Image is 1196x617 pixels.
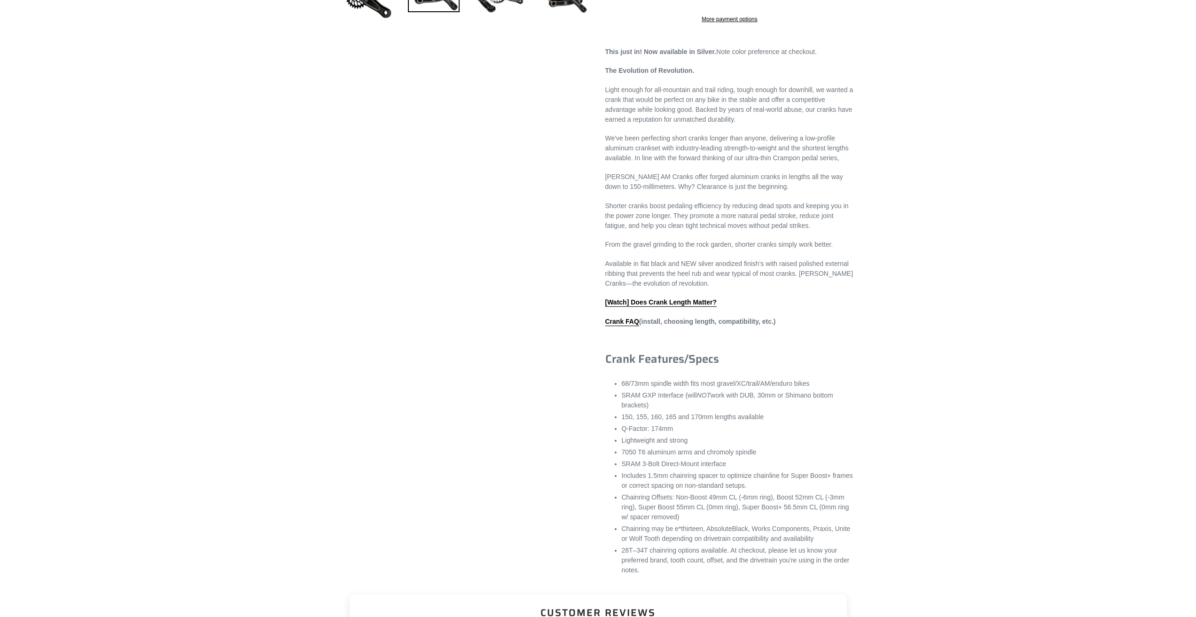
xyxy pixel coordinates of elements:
li: Chainring may be e*thirteen, AbsoluteBlack, Works Components, Praxis, Unite or Wolf Tooth dependi... [622,524,854,544]
em: NOT [697,391,711,399]
li: SRAM 3-Bolt Direct-Mount interface [622,459,854,469]
a: Crank FAQ [605,318,639,326]
li: 7050 T6 aluminum arms and chromoly spindle [622,447,854,457]
li: Q-Factor: 174mm [622,424,854,434]
strong: This just in! Now available in Silver. [605,48,717,55]
li: Includes 1.5mm chainring spacer to optimize chainline for Super Boost+ frames or correct spacing ... [622,471,854,491]
p: Light enough for all-mountain and trail riding, tough enough for downhill, we wanted a crank that... [605,85,854,125]
a: [Watch] Does Crank Length Matter? [605,298,717,307]
strong: (install, choosing length, compatibility, etc.) [605,318,776,326]
li: Chainring Offsets: Non-Boost 49mm CL (-6mm ring), Boost 52mm CL (-3mm ring), Super Boost 55mm CL ... [622,492,854,522]
a: More payment options [608,15,852,23]
p: Available in flat black and NEW silver anodized finish's with raised polished external ribbing th... [605,259,854,289]
p: We've been perfecting short cranks longer than anyone, delivering a low-profile aluminum crankset... [605,133,854,163]
strong: The Evolution of Revolution. [605,67,695,74]
li: Lightweight and strong [622,436,854,445]
p: Note color preference at checkout. [605,47,854,57]
h3: Crank Features/Specs [605,352,854,366]
li: SRAM GXP Interface (will work with DUB, 30mm or Shimano bottom brackets) [622,391,854,410]
li: 68/73mm spindle width fits most gravel/XC/trail/AM/enduro bikes [622,379,854,389]
p: [PERSON_NAME] AM Cranks offer forged aluminum cranks in lengths all the way down to 150-millimete... [605,172,854,192]
li: 28T–34T chainring options available. At checkout, please let us know your preferred brand, tooth ... [622,546,854,575]
p: From the gravel grinding to the rock garden, shorter cranks simply work better. [605,240,854,250]
p: Shorter cranks boost pedaling efficiency by reducing dead spots and keeping you in the power zone... [605,201,854,231]
li: 150, 155, 160, 165 and 170mm lengths available [622,412,854,422]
